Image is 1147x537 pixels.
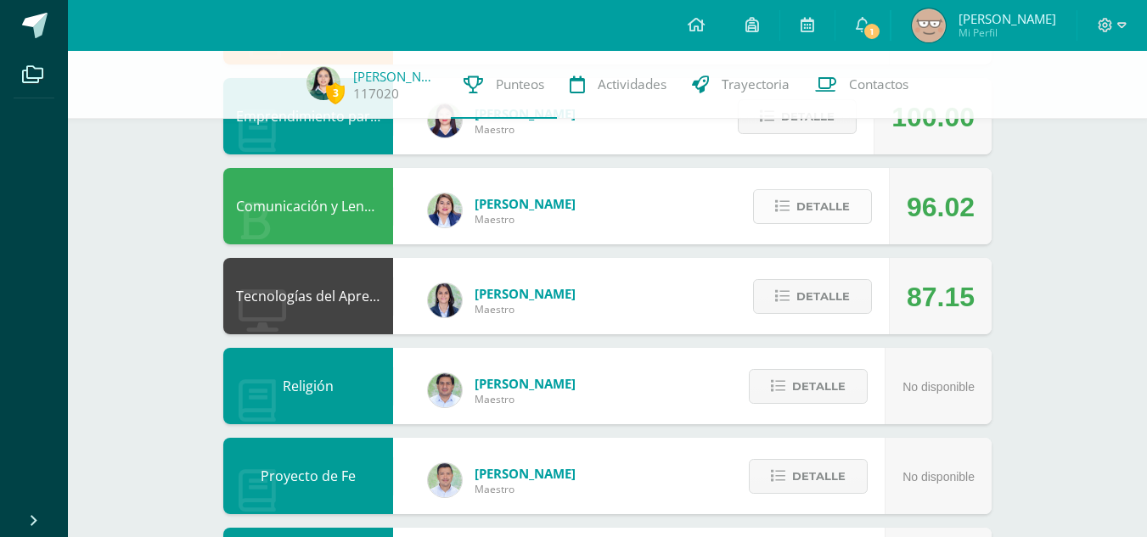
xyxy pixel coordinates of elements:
[598,76,666,93] span: Actividades
[959,25,1056,40] span: Mi Perfil
[475,212,576,227] span: Maestro
[749,459,868,494] button: Detalle
[796,281,850,312] span: Detalle
[428,463,462,497] img: 585d333ccf69bb1c6e5868c8cef08dba.png
[475,122,576,137] span: Maestro
[475,302,576,316] span: Maestro
[863,22,881,41] span: 1
[353,85,399,103] a: 117020
[796,191,850,222] span: Detalle
[428,103,462,137] img: a452c7054714546f759a1a740f2e8572.png
[428,193,462,227] img: 97caf0f34450839a27c93473503a1ec1.png
[849,76,908,93] span: Contactos
[451,51,557,119] a: Punteos
[753,189,872,224] button: Detalle
[223,348,393,424] div: Religión
[428,283,462,317] img: 7489ccb779e23ff9f2c3e89c21f82ed0.png
[907,169,975,245] div: 96.02
[223,438,393,514] div: Proyecto de Fe
[223,168,393,244] div: Comunicación y Lenguaje, Idioma Español
[749,369,868,404] button: Detalle
[475,482,576,496] span: Maestro
[223,258,393,334] div: Tecnologías del Aprendizaje y la Comunicación: Computación
[496,76,544,93] span: Punteos
[306,66,340,100] img: 9884063c8ce2904d87970519c1c931b0.png
[475,285,576,302] span: [PERSON_NAME]
[475,375,576,392] span: [PERSON_NAME]
[902,380,975,394] span: No disponible
[907,259,975,335] div: 87.15
[475,392,576,406] span: Maestro
[475,195,576,212] span: [PERSON_NAME]
[557,51,679,119] a: Actividades
[792,461,846,492] span: Detalle
[753,279,872,314] button: Detalle
[428,373,462,407] img: f767cae2d037801592f2ba1a5db71a2a.png
[353,68,438,85] a: [PERSON_NAME]
[326,82,345,103] span: 3
[475,465,576,482] span: [PERSON_NAME]
[912,8,946,42] img: a21251d25702a7064e3f2a9d6ddc28e4.png
[679,51,802,119] a: Trayectoria
[802,51,921,119] a: Contactos
[902,470,975,484] span: No disponible
[959,10,1056,27] span: [PERSON_NAME]
[792,371,846,402] span: Detalle
[722,76,790,93] span: Trayectoria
